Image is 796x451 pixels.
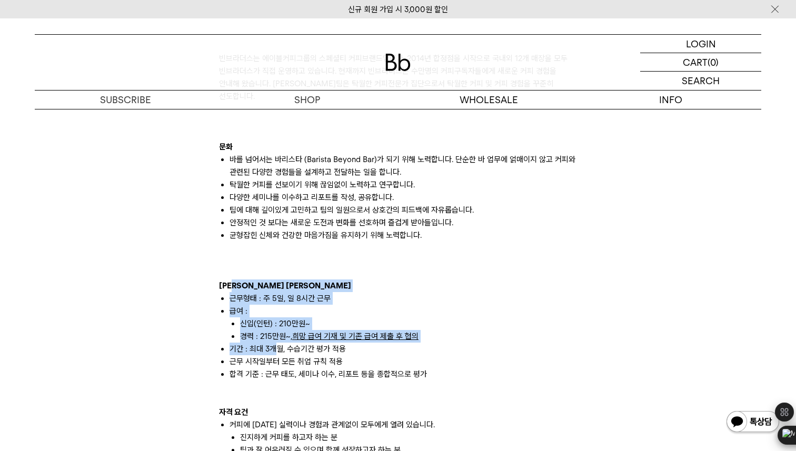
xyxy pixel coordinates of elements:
[683,53,708,71] p: CART
[230,204,577,216] li: 팀에 대해 깊이있게 고민하고 팀의 일원으로서 상호간의 피드백에 자유롭습니다.
[230,305,577,317] li: 급여 :
[219,407,248,417] b: 자격 요건
[230,343,577,355] li: 기간 : 최대 3개월, 수습기간 평가 적용
[230,229,577,242] li: 균형잡힌 신체와 건강한 마음가짐을 유지하기 위해 노력합니다.
[240,431,577,444] li: 진지하게 커피를 하고자 하는 분
[35,91,216,109] a: SUBSCRIBE
[580,91,761,109] p: INFO
[686,35,716,53] p: LOGIN
[219,142,233,152] b: 문화
[230,216,577,229] li: 안정적인 것 보다는 새로운 도전과 변화를 선호하며 즐겁게 받아들입니다.
[725,410,780,435] img: 카카오톡 채널 1:1 채팅 버튼
[216,91,398,109] a: SHOP
[230,368,577,380] li: 합격 기준 : 근무 태도, 세미나 이수, 리포트 등을 종합적으로 평가
[230,191,577,204] li: 다양한 세미나를 이수하고 리포트를 작성, 공유합니다.
[230,178,577,191] li: 탁월한 커피를 선보이기 위해 끊임없이 노력하고 연구합니다.
[240,330,577,343] li: 경력 : 215만원~,
[398,91,580,109] p: WHOLESALE
[230,292,577,305] li: 근무형태 : 주 5일, 일 8시간 근무
[230,153,577,178] li: 바를 넘어서는 바리스타 (Barista Beyond Bar)가 되기 위해 노력합니다. 단순한 바 업무에 얽매이지 않고 커피와 관련된 다양한 경험들을 설계하고 전달하는 일을 합니다.
[240,317,577,330] li: 신입(인턴) : 210만원~
[682,72,720,90] p: SEARCH
[640,35,761,53] a: LOGIN
[385,54,411,71] img: 로고
[348,5,448,14] a: 신규 회원 가입 시 3,000원 할인
[640,53,761,72] a: CART (0)
[230,355,577,368] li: 근무 시작일부터 모든 취업 규칙 적용
[708,53,719,71] p: (0)
[219,281,351,290] b: [PERSON_NAME] [PERSON_NAME]
[292,332,419,341] u: 희망 급여 기재 및 기존 급여 제출 후 협의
